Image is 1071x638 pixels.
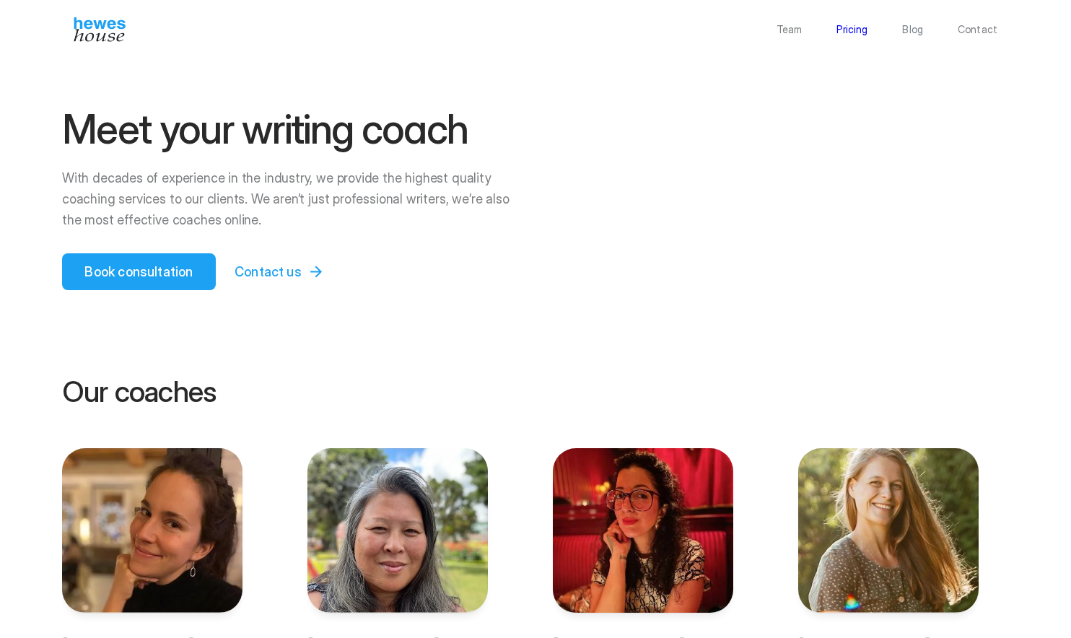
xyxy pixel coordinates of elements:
p: Our coaches [62,377,1009,407]
a: Contact [958,25,997,35]
p: With decades of experience in the industry, we provide the highest quality coaching services to o... [62,168,523,230]
img: Ky Huynh, one of the Hewes House book editors and book coach, also runs a writing class as a writ... [307,448,488,613]
p: Contact us [235,262,302,281]
a: Team [777,25,803,35]
img: Maggie Sadler, one of the Hewes House book writing coach, literary agent, one of the best literar... [798,448,979,613]
img: Porochista Khakpour, one of the Hewes House book editors and book coach, also runs a writing clas... [553,448,733,613]
a: Pricing [836,25,867,35]
p: Book consultation [84,262,193,281]
a: Blog [902,25,923,35]
h1: Meet your writing coach [62,108,523,151]
a: Contact us [222,253,342,290]
img: Hewes House’s book coach services offer creative writing courses, writing class to learn differen... [74,17,126,42]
